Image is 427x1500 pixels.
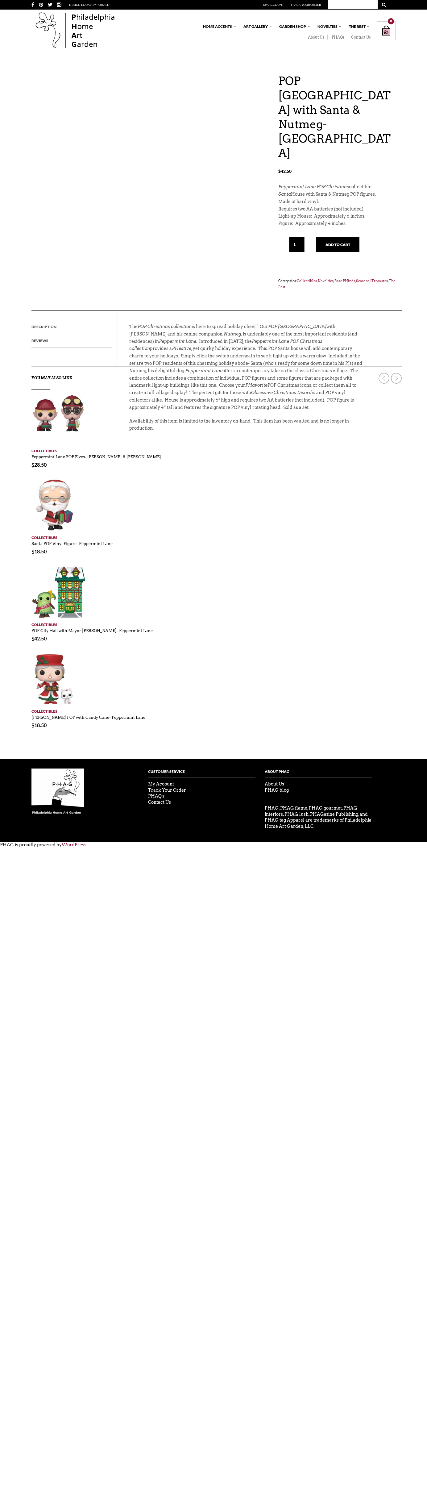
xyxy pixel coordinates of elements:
a: Collectibles [31,532,402,540]
a: PHAQ's [148,794,164,798]
a: [PERSON_NAME] POP with Candy Cane- Peppermint Lane [31,712,145,720]
a: Home Accents [200,21,237,32]
h4: About PHag [265,769,372,778]
p: Made of hard vinyl. [278,198,396,206]
input: Qty [289,237,305,252]
bdi: 18.50 [31,722,47,728]
span: $ [31,722,34,728]
a: Seasonal Treasures [356,279,388,283]
em: Nutmeg [224,331,241,336]
bdi: 28.50 [31,462,47,468]
a: Collectibles [297,279,317,283]
a: Description [31,320,56,334]
a: The Rest [278,279,395,289]
a: Novelties [314,21,342,32]
span: $ [31,548,34,554]
a: POP City Hall with Mayor [PERSON_NAME]- Peppermint Lane [31,625,153,633]
button: Add to cart [316,237,359,252]
p: PHAG, PHAG flame, PHAG gourmet, PHAG interiors, PHAG lush, PHAGazine Publishing, and PHAG tag App... [265,805,372,829]
a: Collectibles [31,446,402,454]
a: Novelties [318,279,334,283]
a: WordPress [62,842,86,847]
a: Track Your Order [148,788,186,793]
p: House with Santa & Nutmeg POP figures. [278,191,396,198]
a: My Account [148,781,174,786]
div: 0 [388,18,394,24]
span: Categories: , , , , . [278,277,396,290]
a: PHAG blog [265,788,289,793]
a: Contact Us [148,800,171,805]
a: About Us [304,35,328,40]
bdi: 42.50 [278,169,292,174]
em: Peppermint Lane POP Christmas [278,184,349,189]
a: Reviews [31,334,48,348]
a: Track Your Order [291,3,321,6]
h1: POP [GEOGRAPHIC_DATA] with Santa & Nutmeg- [GEOGRAPHIC_DATA] [278,74,396,160]
h4: Customer Service [148,769,255,778]
p: collectible. [278,183,396,191]
strong: You may also like… [31,376,74,380]
bdi: 18.50 [31,548,47,554]
a: Contact Us [348,35,371,40]
a: Santa POP Vinyl Figure- Peppermint Lane [31,538,113,546]
span: $ [31,635,34,641]
a: Rare PHinds [334,279,355,283]
a: The Rest [346,21,370,32]
a: Collectibles [31,619,402,627]
a: PHAQs [328,35,348,40]
bdi: 42.50 [31,635,47,641]
em: Peppermint Lane [185,368,222,373]
span: $ [278,169,281,174]
span: $ [31,462,34,468]
p: Light-up House: Approximately 6 inches. [278,213,396,220]
a: Art Gallery [240,21,272,32]
a: My Account [263,3,284,6]
a: About Us [265,781,284,786]
a: Collectibles [31,706,402,714]
a: Peppermint Lane POP Elves- [PERSON_NAME] & [PERSON_NAME] [31,452,161,460]
p: The is here to spread holiday cheer! Our with [PERSON_NAME] and his canine companion, , is undeni... [129,323,362,418]
img: phag-logo-compressor.gif [31,769,84,815]
a: Garden Shop [276,21,311,32]
em: Santa [278,192,291,197]
em: Peppermint Lane [159,339,196,344]
em: PHestive [172,346,191,351]
em: PHavorite [245,383,267,388]
p: Requires two AA batteries (not included). [278,206,396,213]
p: Figure: Approximately 4 inches. [278,220,396,227]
